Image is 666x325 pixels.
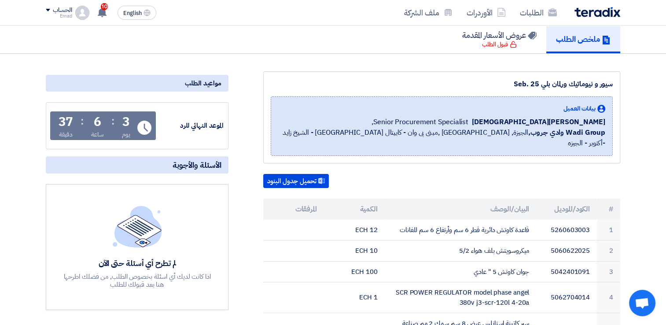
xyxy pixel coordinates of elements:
span: الأسئلة والأجوبة [173,160,221,170]
th: # [597,199,620,220]
div: : [81,113,84,129]
div: ساعة [91,130,104,139]
div: الموعد النهائي للرد [158,121,224,131]
span: English [123,10,142,16]
td: 3 [597,261,620,282]
a: عروض الأسعار المقدمة قبول الطلب [453,25,546,53]
th: المرفقات [263,199,324,220]
div: Open chat [629,290,655,316]
span: 10 [101,3,108,10]
td: 100 ECH [324,261,385,282]
td: 5060622025 [536,240,597,262]
b: Wadi Group وادي جروب, [528,127,605,138]
div: يوم [122,130,130,139]
td: 2 [597,240,620,262]
th: البيان/الوصف [385,199,537,220]
th: الكمية [324,199,385,220]
a: الأوردرات [460,2,513,23]
td: 12 ECH [324,220,385,240]
td: قاعدة كاوتش دائرية قطر 6 سم وأرتفاع 6 سم للفانات [385,220,537,240]
td: 5042401091 [536,261,597,282]
div: الحساب [53,7,72,14]
td: 5062704014 [536,282,597,313]
div: 6 [94,116,101,128]
div: Emad [46,14,72,18]
h5: عروض الأسعار المقدمة [462,30,537,40]
div: لم تطرح أي أسئلة حتى الآن [63,258,212,268]
div: دقيقة [59,130,73,139]
td: 10 ECH [324,240,385,262]
div: قبول الطلب [482,40,517,49]
img: Teradix logo [574,7,620,17]
td: 4 [597,282,620,313]
td: SCR POWER REGULATOR model phase angel 380v j3-scr-120l 4-20a [385,282,537,313]
div: سيور و نيوماتيك ورلمان بلي Seb. 25 [271,79,613,89]
span: [PERSON_NAME][DEMOGRAPHIC_DATA] [472,117,605,127]
td: ميكروسويتش بلف هواء 5/2 [385,240,537,262]
img: empty_state_list.svg [113,206,162,247]
h5: ملخص الطلب [556,34,611,44]
a: الطلبات [513,2,564,23]
span: Senior Procurement Specialist, [372,117,468,127]
a: ملف الشركة [397,2,460,23]
span: بيانات العميل [563,104,596,113]
button: English [118,6,156,20]
td: 5260603003 [536,220,597,240]
td: 1 ECH [324,282,385,313]
td: جوان كاوتش 5 " عادي [385,261,537,282]
span: الجيزة, [GEOGRAPHIC_DATA] ,مبنى بى وان - كابيتال [GEOGRAPHIC_DATA] - الشيخ زايد -أكتوبر - الجيزه [278,127,605,148]
div: 37 [59,116,74,128]
button: تحميل جدول البنود [263,174,329,188]
img: profile_test.png [75,6,89,20]
div: اذا كانت لديك أي اسئلة بخصوص الطلب, من فضلك اطرحها هنا بعد قبولك للطلب [63,273,212,288]
a: ملخص الطلب [546,25,620,53]
th: الكود/الموديل [536,199,597,220]
div: 3 [122,116,130,128]
div: : [111,113,114,129]
div: مواعيد الطلب [46,75,228,92]
td: 1 [597,220,620,240]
